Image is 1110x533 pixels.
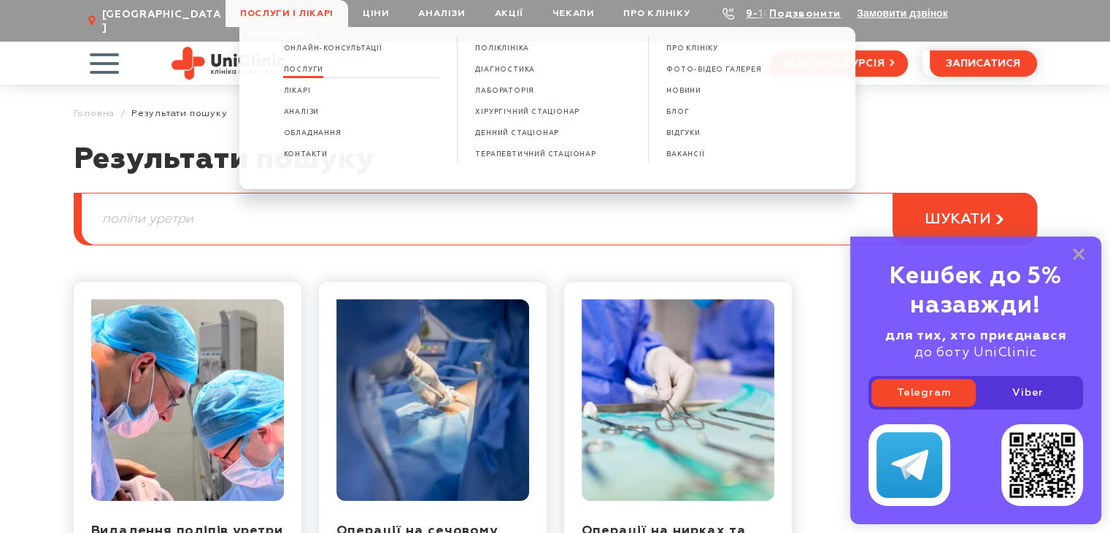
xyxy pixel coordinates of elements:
[475,129,559,137] span: Денний стаціонар
[283,108,319,116] span: Аналізи
[91,299,284,501] img: Видалення поліпів уретри
[868,328,1083,361] div: до боту UniClinic
[666,127,701,139] a: ВІДГУКИ
[283,66,323,74] span: Послуги
[769,9,841,19] a: Подзвонити
[171,47,286,80] img: Uniclinic
[131,108,228,119] span: Результати пошуку
[475,45,529,53] span: Поліклініка
[925,210,991,229] span: шукати
[475,64,535,76] a: Діагностика
[475,42,529,55] a: Поліклініка
[475,87,534,95] span: Лабораторія
[666,66,761,74] span: ФОТО-ВІДЕО ГАЛЕРЕЯ
[666,87,701,95] span: НОВИНИ
[101,8,226,34] span: [GEOGRAPHIC_DATA]
[666,148,704,161] a: ВАКАНСІЇ
[475,85,534,97] a: Лабораторія
[582,299,774,501] img: Операції на нирках та сечоводах
[283,42,382,55] a: Oнлайн-консультації
[283,64,323,76] a: Послуги
[283,85,310,97] a: Лікарі
[666,85,701,97] a: НОВИНИ
[74,108,115,119] a: Головна
[283,129,341,137] span: Обладнання
[666,108,689,116] span: БЛОГ
[666,129,701,137] span: ВІДГУКИ
[666,106,689,118] a: БЛОГ
[283,106,319,118] a: Аналізи
[475,148,596,161] a: Терапевтичний стаціонар
[946,58,1020,69] span: записатися
[885,329,1066,342] b: для тих, хто приєднався
[74,142,1037,193] h1: Результати пошуку
[666,45,718,53] span: ПРО КЛІНІКУ
[871,379,976,407] a: Telegram
[857,7,947,19] button: Замовити дзвінок
[283,150,327,158] span: Контакти
[475,66,535,74] span: Діагностика
[666,42,718,55] a: ПРО КЛІНІКУ
[666,150,704,158] span: ВАКАНСІЇ
[475,106,579,118] a: Хірургічний стаціонар
[336,299,529,501] img: Операції на сечовому міхурі та уретрі
[283,127,341,139] a: Обладнання
[475,150,596,158] span: Терапевтичний стаціонар
[930,50,1037,77] button: записатися
[475,108,579,116] span: Хірургічний стаціонар
[666,64,761,76] a: ФОТО-ВІДЕО ГАЛЕРЕЯ
[475,127,559,139] a: Денний стаціонар
[893,193,1037,245] button: шукати
[283,87,310,95] span: Лікарі
[283,45,382,53] span: Oнлайн-консультації
[283,148,327,161] a: Контакти
[746,9,778,19] a: 9-103
[868,262,1083,321] div: Кешбек до 5% назавжди!
[976,379,1080,407] a: Viber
